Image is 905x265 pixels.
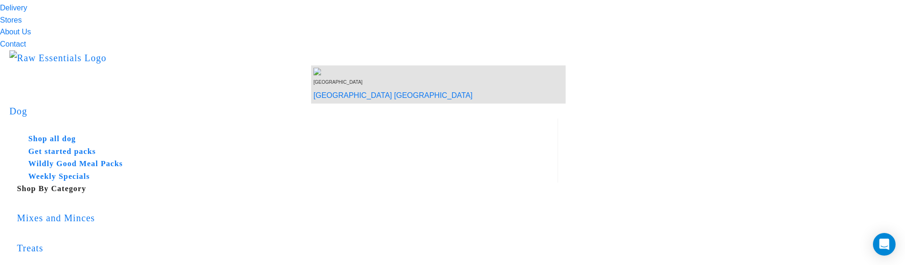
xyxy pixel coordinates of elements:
h5: Wildly Good Meal Packs [28,158,543,170]
img: van-moving.png [313,68,323,75]
span: [GEOGRAPHIC_DATA] [313,80,362,85]
a: Get started packs [17,145,543,158]
a: Shop all dog [17,133,543,145]
h5: Weekly Specials [28,170,543,183]
a: [GEOGRAPHIC_DATA] [313,91,392,99]
a: Dog [9,106,27,116]
a: [GEOGRAPHIC_DATA] [394,91,473,99]
a: Wildly Good Meal Packs [17,158,543,170]
h5: Shop By Category [17,183,558,195]
h5: Get started packs [28,145,543,158]
a: Weekly Specials [17,170,543,183]
div: Treats [17,241,558,256]
img: Raw Essentials Logo [9,50,107,65]
div: Mixes and Minces [17,210,558,225]
div: Open Intercom Messenger [873,233,896,256]
a: Mixes and Minces [17,198,558,238]
h5: Shop all dog [28,133,543,145]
